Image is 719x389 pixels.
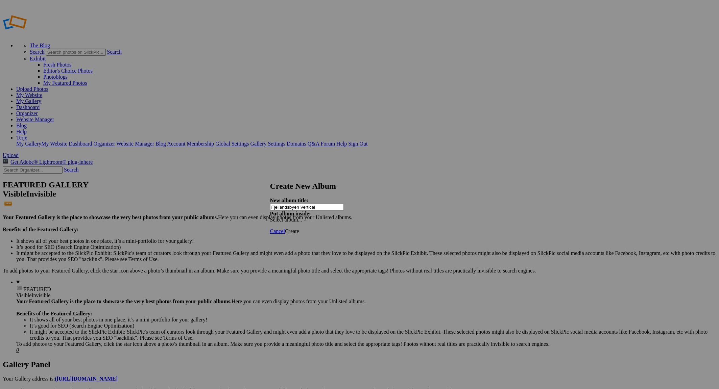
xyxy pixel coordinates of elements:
span: Select album... [270,217,302,223]
a: Cancel [270,228,285,234]
strong: New album title: [270,198,309,203]
span: Create [285,228,299,234]
strong: Put album inside: [270,211,311,216]
h2: Create New Album [270,182,449,191]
